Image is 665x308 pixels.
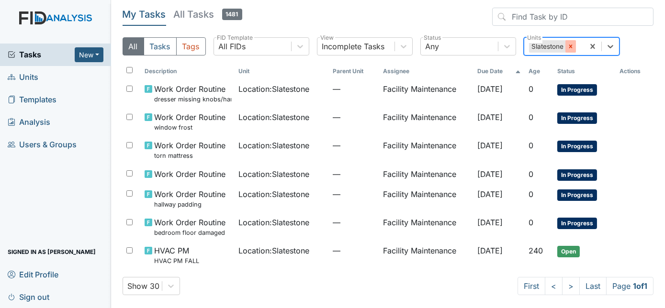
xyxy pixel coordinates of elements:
span: [DATE] [477,112,503,122]
span: In Progress [557,84,597,96]
span: 0 [529,169,533,179]
span: Page [606,277,654,295]
span: Location : Slatestone [239,111,310,123]
th: Toggle SortBy [141,63,235,79]
td: Facility Maintenance [379,136,473,164]
span: 0 [529,189,533,199]
span: 0 [529,218,533,227]
span: [DATE] [477,169,503,179]
th: Toggle SortBy [329,63,379,79]
div: All FIDs [219,41,246,52]
span: Units [8,70,38,85]
span: Work Order Routine dresser missing knobs/handles [154,83,231,104]
input: Toggle All Rows Selected [126,67,133,73]
span: Location : Slatestone [239,83,310,95]
button: All [123,37,144,55]
span: In Progress [557,218,597,229]
h5: All Tasks [174,8,242,21]
span: — [333,245,375,256]
span: 0 [529,112,533,122]
th: Actions [616,63,654,79]
input: Find Task by ID [492,8,654,26]
small: window frost [154,123,225,132]
span: [DATE] [477,84,503,94]
small: hallway padding [154,200,225,209]
span: Signed in as [PERSON_NAME] [8,244,96,259]
span: Location : Slatestone [239,168,310,180]
span: — [333,111,375,123]
td: Facility Maintenance [379,241,473,269]
small: dresser missing knobs/handles [154,95,231,104]
a: < [545,277,563,295]
td: Facility Maintenance [379,108,473,136]
span: — [333,217,375,228]
span: Work Order Routine bedroom floor damaged [154,217,225,237]
span: — [333,188,375,200]
span: — [333,168,375,180]
span: In Progress [557,189,597,201]
th: Toggle SortBy [473,63,524,79]
th: Toggle SortBy [553,63,616,79]
span: In Progress [557,169,597,181]
nav: task-pagination [518,277,654,295]
span: [DATE] [477,246,503,255]
div: Incomplete Tasks [322,41,385,52]
span: Work Order Routine hallway padding [154,188,225,209]
div: Slatestone [529,40,565,53]
strong: 1 of 1 [633,281,647,291]
span: — [333,140,375,151]
button: New [75,47,103,62]
span: Location : Slatestone [239,188,310,200]
span: 0 [529,84,533,94]
th: Toggle SortBy [235,63,329,79]
td: Facility Maintenance [379,213,473,241]
a: Tasks [8,49,75,60]
span: Work Order Routine torn mattress [154,140,225,160]
button: Tasks [144,37,177,55]
div: Type filter [123,37,206,55]
span: 0 [529,141,533,150]
a: First [518,277,545,295]
h5: My Tasks [123,8,166,21]
span: Location : Slatestone [239,245,310,256]
span: In Progress [557,112,597,124]
span: 1481 [222,9,242,20]
span: Analysis [8,115,50,130]
span: Sign out [8,289,49,304]
span: Location : Slatestone [239,217,310,228]
span: Open [557,246,580,257]
span: [DATE] [477,218,503,227]
span: Location : Slatestone [239,140,310,151]
span: In Progress [557,141,597,152]
span: Edit Profile [8,267,58,282]
small: HVAC PM FALL [154,256,199,265]
a: > [562,277,580,295]
td: Facility Maintenance [379,79,473,108]
span: Work Order Routine window frost [154,111,225,132]
td: Facility Maintenance [379,185,473,213]
span: HVAC PM HVAC PM FALL [154,245,199,265]
div: Show 30 [128,280,160,292]
span: — [333,83,375,95]
button: Tags [176,37,206,55]
div: Any [426,41,440,52]
span: 240 [529,246,543,255]
small: torn mattress [154,151,225,160]
th: Toggle SortBy [525,63,553,79]
th: Assignee [379,63,473,79]
small: bedroom floor damaged [154,228,225,237]
span: Users & Groups [8,137,77,152]
td: Facility Maintenance [379,165,473,185]
a: Last [579,277,607,295]
span: [DATE] [477,189,503,199]
span: Work Order Routine [154,168,225,180]
span: [DATE] [477,141,503,150]
span: Templates [8,92,56,107]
